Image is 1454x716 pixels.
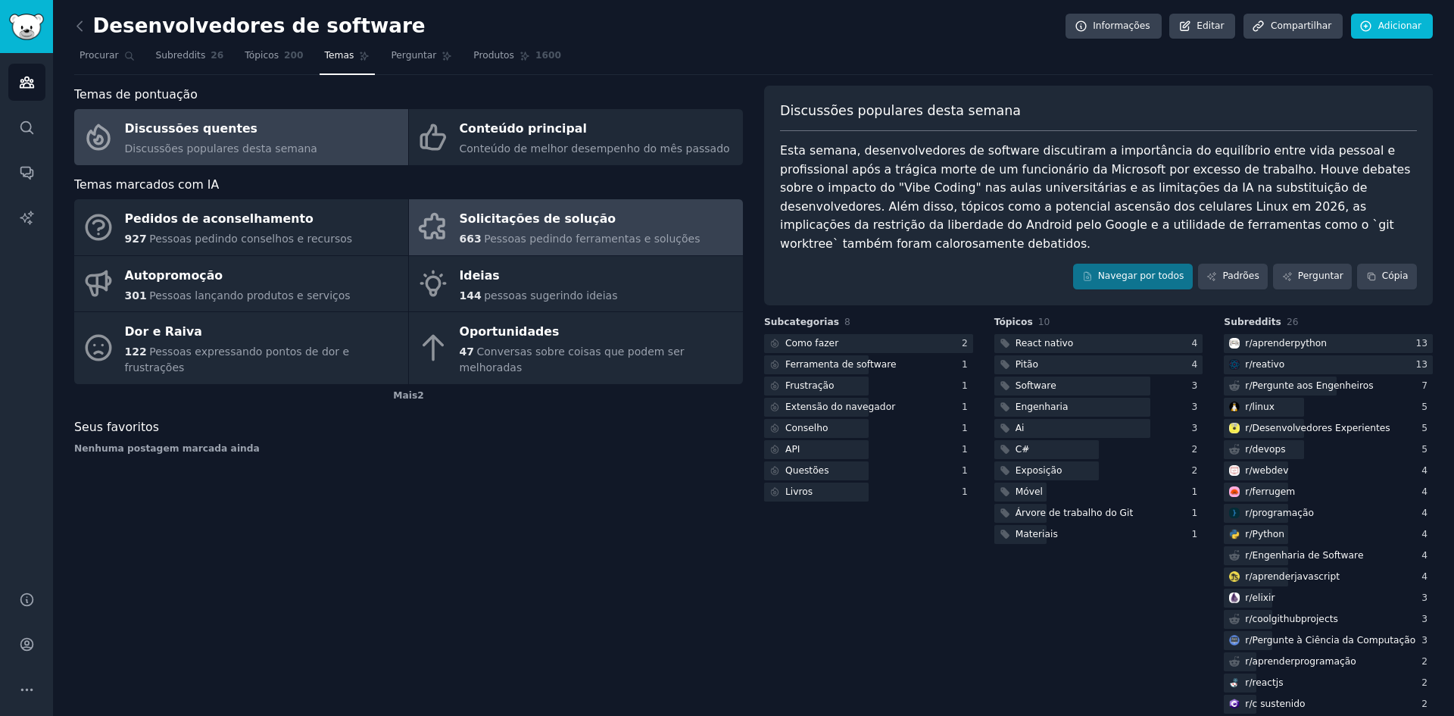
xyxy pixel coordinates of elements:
[535,50,561,61] font: 1600
[1224,504,1433,523] a: programaçãor/programação4
[994,525,1203,544] a: Materiais1
[125,211,314,226] font: Pedidos de aconselhamento
[994,398,1203,417] a: Engenharia3
[1198,264,1268,289] a: Padrões
[417,390,424,401] font: 2
[1421,529,1427,539] font: 4
[1224,695,1433,714] a: c sustenidor/c sustenido2
[994,377,1203,396] a: Software3
[1229,529,1240,539] img: Pitão
[1093,20,1150,31] font: Informações
[780,103,1021,118] font: Discussões populares desta semana
[1229,699,1240,709] img: c sustenido
[1415,359,1427,370] font: 13
[1421,592,1427,603] font: 3
[1192,444,1198,455] font: 2
[1016,423,1025,433] font: Ai
[391,50,436,61] font: Perguntar
[1229,677,1240,688] img: ReactJS
[1421,614,1427,624] font: 3
[1192,508,1198,518] font: 1
[785,402,895,412] font: Extensão do navegador
[1245,486,1252,497] font: r/
[1016,359,1038,370] font: Pitão
[409,256,743,312] a: Ideias144pessoas sugerindo ideias
[1245,380,1252,391] font: r/
[1038,317,1050,327] font: 10
[764,419,973,438] a: Conselho1
[1073,264,1193,289] a: Navegar por todos
[1229,465,1240,476] img: desenvolvimento web
[125,268,223,283] font: Autopromoção
[1245,656,1252,667] font: r/
[74,177,219,192] font: Temas marcados com IA
[1415,338,1427,349] font: 13
[764,398,973,417] a: Extensão do navegador1
[325,50,354,61] font: Temas
[1245,550,1252,561] font: r/
[1421,402,1427,412] font: 5
[1224,440,1433,459] a: r/devops5
[460,121,587,136] font: Conteúdo principal
[1224,525,1433,544] a: Pitãor/Python4
[1224,377,1433,396] a: r/Pergunte aos Engenheiros7
[764,355,973,374] a: Ferramenta de software1
[1224,610,1433,629] a: r/coolgithubprojects3
[1245,592,1252,603] font: r/
[1245,529,1252,539] font: r/
[764,440,973,459] a: API1
[1253,677,1284,688] font: reactjs
[460,268,500,283] font: Ideias
[125,345,147,358] font: 122
[74,44,140,75] a: Procurar
[962,380,968,391] font: 1
[1245,699,1252,709] font: r/
[844,317,850,327] font: 8
[1273,264,1352,289] a: Perguntar
[284,50,304,61] font: 200
[785,423,828,433] font: Conselho
[1229,592,1240,603] img: elixir
[1245,677,1252,688] font: r/
[1421,380,1427,391] font: 7
[484,289,617,302] font: pessoas sugerindo ideias
[460,324,560,339] font: Oportunidades
[1192,486,1198,497] font: 1
[1245,635,1252,646] font: r/
[1016,529,1058,539] font: Materiais
[460,345,474,358] font: 47
[1253,592,1275,603] font: elixir
[9,14,44,40] img: Logotipo do GummySearch
[1224,317,1281,327] font: Subreddits
[74,109,408,165] a: Discussões quentesDiscussões populares desta semana
[74,420,159,434] font: Seus favoritos
[1421,699,1427,709] font: 2
[962,423,968,433] font: 1
[1245,338,1252,349] font: r/
[1224,461,1433,480] a: desenvolvimento webr/webdev4
[1229,423,1240,433] img: Desenvolvedores experientes
[764,334,973,353] a: Como fazer2
[1222,270,1259,281] font: Padrões
[125,121,257,136] font: Discussões quentes
[1253,699,1306,709] font: c sustenido
[962,465,968,476] font: 1
[1229,486,1240,497] img: ferrugem
[1192,465,1198,476] font: 2
[1253,380,1374,391] font: Pergunte aos Engenheiros
[320,44,376,75] a: Temas
[74,312,408,384] a: Dor e Raiva122Pessoas expressando pontos de dor e frustrações
[1421,465,1427,476] font: 4
[93,14,426,37] font: Desenvolvedores de software
[1016,486,1043,497] font: Móvel
[780,143,1415,251] font: Esta semana, desenvolvedores de software discutiram a importância do equilíbrio entre vida pessoa...
[211,50,223,61] font: 26
[1378,20,1421,31] font: Adicionar
[1245,465,1252,476] font: r/
[125,324,202,339] font: Dor e Raiva
[1287,317,1299,327] font: 26
[80,50,119,61] font: Procurar
[460,142,730,155] font: Conteúdo de melhor desempenho do mês passado
[1192,529,1198,539] font: 1
[1224,652,1433,671] a: r/aprenderprogramação2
